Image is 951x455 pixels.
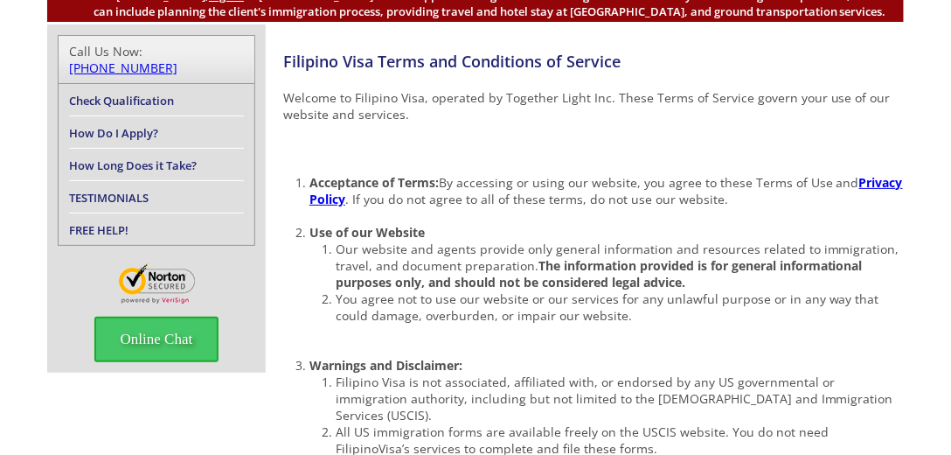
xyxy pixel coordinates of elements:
[69,190,149,206] a: TESTIMONIALS
[69,43,244,76] div: Call Us Now:
[336,374,904,423] li: Filipino Visa is not associated, affiliated with, or endorsed by any US governmental or immigrati...
[309,357,462,374] strong: Warnings and Disclaimer:
[69,59,177,76] a: [PHONE_NUMBER]
[345,191,728,207] span: . If you do not agree to all of these terms, do not use our website.
[336,290,904,324] li: You agree not to use our website or our services for any unlawful purpose or in any way that coul...
[283,51,904,72] h4: Filipino Visa Terms and Conditions of Service
[69,222,128,238] a: FREE HELP!
[309,174,903,207] span: By accessing or using our website, you agree to these Terms of Use and
[309,224,425,241] strong: Use of our Website
[69,125,158,141] a: How Do I Apply?
[283,89,904,122] p: Welcome to Filipino Visa, operated by Together Light Inc. These Terms of Service govern your use ...
[309,174,903,207] strong: Acceptance of Terms:
[309,174,903,207] a: Privacy Policy
[69,93,174,108] a: Check Qualification
[94,317,219,362] span: Online Chat
[336,257,863,290] strong: The information provided is for general informational purposes only, and should not be considered...
[69,157,197,173] a: How Long Does it Take?
[336,241,904,290] li: Our website and agents provide only general information and resources related to immigration, tra...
